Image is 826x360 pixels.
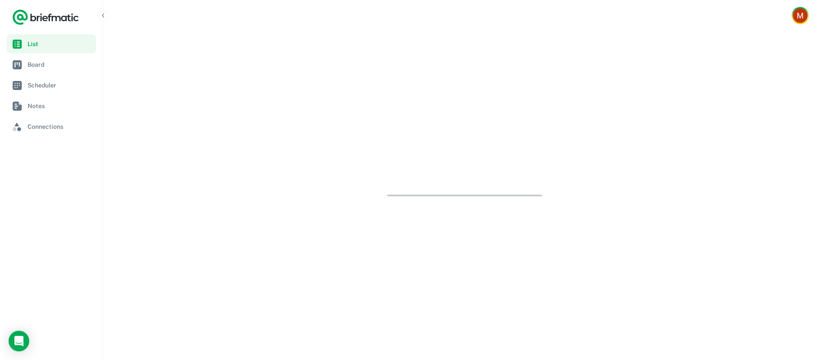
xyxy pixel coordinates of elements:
a: Logo [12,9,79,26]
span: Notes [28,101,92,111]
img: Myranda James [793,8,808,23]
button: Account button [792,7,809,24]
span: List [28,39,92,49]
a: List [7,34,96,53]
a: Connections [7,117,96,136]
span: Scheduler [28,81,92,90]
span: Connections [28,122,92,131]
a: Board [7,55,96,74]
a: Notes [7,96,96,115]
span: Board [28,60,92,69]
div: Load Chat [9,331,29,351]
a: Scheduler [7,76,96,95]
